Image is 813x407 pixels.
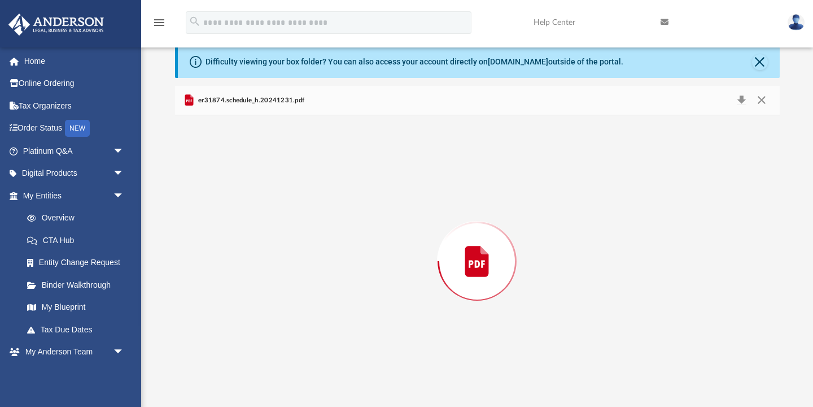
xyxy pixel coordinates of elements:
button: Close [752,54,768,70]
a: Platinum Q&Aarrow_drop_down [8,140,141,162]
div: Difficulty viewing your box folder? You can also access your account directly on outside of the p... [206,56,623,68]
a: Tax Due Dates [16,318,141,341]
a: CTA Hub [16,229,141,252]
span: arrow_drop_down [113,184,135,207]
a: My Entitiesarrow_drop_down [8,184,141,207]
a: menu [152,21,166,29]
a: Home [8,50,141,72]
a: Tax Organizers [8,94,141,117]
i: search [189,15,201,28]
a: Binder Walkthrough [16,274,141,296]
img: User Pic [788,14,805,31]
a: Digital Productsarrow_drop_down [8,162,141,185]
button: Close [751,93,772,109]
a: My Blueprint [16,296,135,319]
span: arrow_drop_down [113,162,135,185]
span: arrow_drop_down [113,140,135,163]
div: NEW [65,120,90,137]
span: arrow_drop_down [113,341,135,364]
a: Entity Change Request [16,252,141,274]
button: Download [732,93,752,109]
a: Overview [16,207,141,230]
a: Order StatusNEW [8,117,141,140]
span: er31874.schedule_h.20241231.pdf [196,96,305,106]
a: Online Ordering [8,72,141,95]
img: Anderson Advisors Platinum Portal [5,14,107,36]
a: My Anderson Teamarrow_drop_down [8,341,135,363]
i: menu [152,16,166,29]
a: My Anderson Team [16,363,130,386]
a: [DOMAIN_NAME] [488,57,548,66]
